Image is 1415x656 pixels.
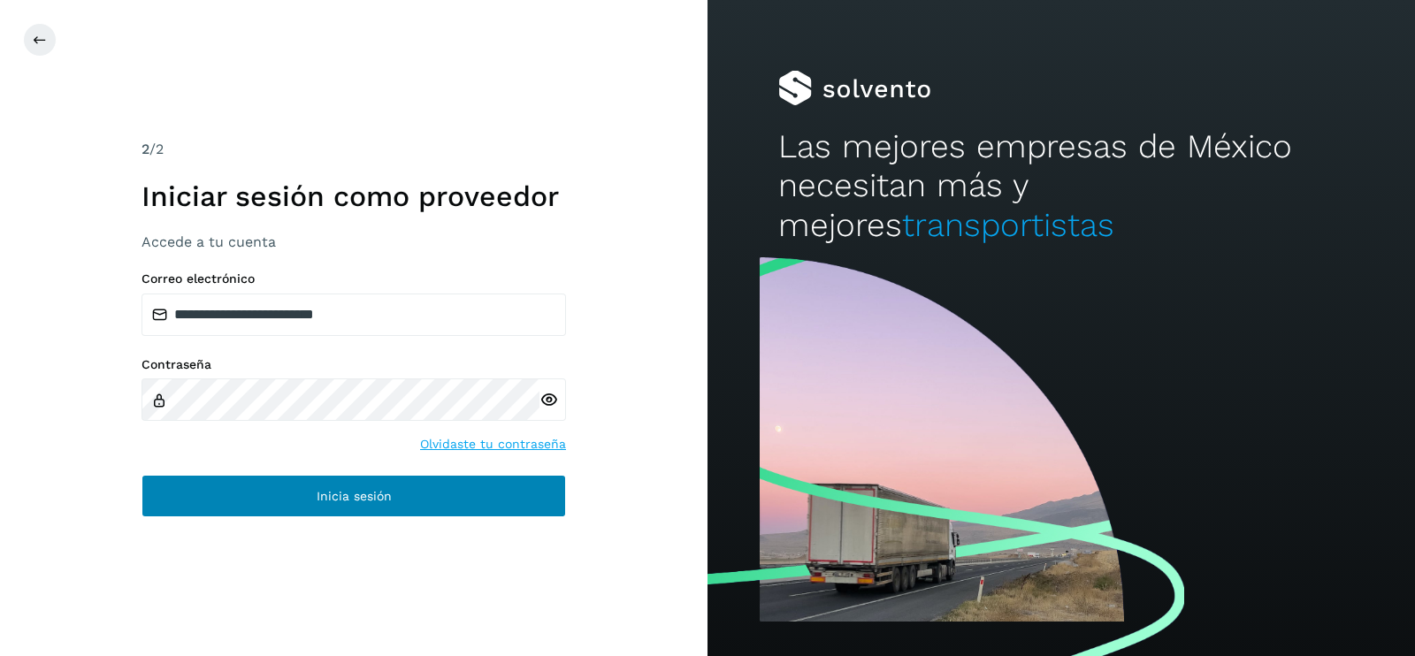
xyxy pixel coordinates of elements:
[141,357,566,372] label: Contraseña
[420,435,566,454] a: Olvidaste tu contraseña
[317,490,392,502] span: Inicia sesión
[141,179,566,213] h1: Iniciar sesión como proveedor
[141,233,566,250] h3: Accede a tu cuenta
[141,271,566,286] label: Correo electrónico
[778,127,1344,245] h2: Las mejores empresas de México necesitan más y mejores
[902,206,1114,244] span: transportistas
[141,475,566,517] button: Inicia sesión
[141,139,566,160] div: /2
[141,141,149,157] span: 2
